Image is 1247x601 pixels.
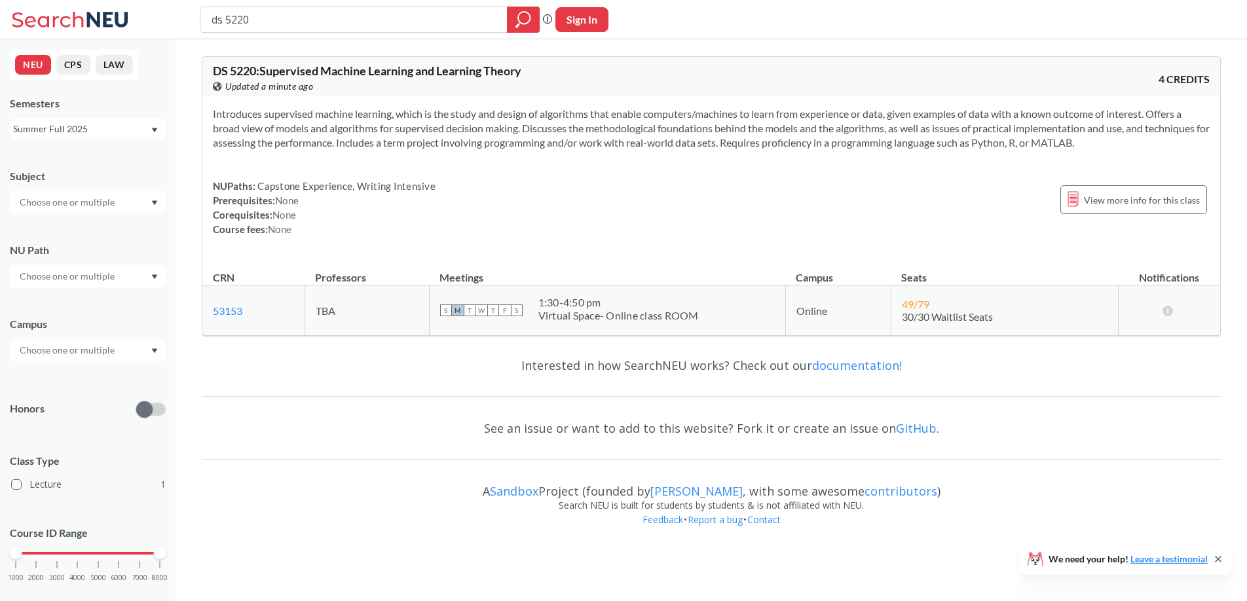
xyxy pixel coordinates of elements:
[865,483,937,499] a: contributors
[902,298,929,310] span: 49 / 79
[511,304,523,316] span: S
[268,223,291,235] span: None
[151,274,158,280] svg: Dropdown arrow
[515,10,531,29] svg: magnifying glass
[687,513,743,526] a: Report a bug
[1084,192,1200,208] span: View more info for this class
[429,257,785,285] th: Meetings
[10,526,166,541] p: Course ID Range
[96,55,133,75] button: LAW
[202,346,1221,384] div: Interested in how SearchNEU works? Check out our
[202,409,1221,447] div: See an issue or want to add to this website? Fork it or create an issue on .
[213,107,1210,150] section: Introduces supervised machine learning, which is the study and design of algorithms that enable c...
[896,420,937,436] a: GitHub
[538,309,699,322] div: Virtual Space- Online class ROOM
[464,304,475,316] span: T
[210,9,498,31] input: Class, professor, course number, "phrase"
[10,243,166,257] div: NU Path
[902,310,993,323] span: 30/30 Waitlist Seats
[202,472,1221,498] div: A Project (founded by , with some awesome )
[111,574,126,581] span: 6000
[202,513,1221,547] div: • •
[785,257,891,285] th: Campus
[747,513,781,526] a: Contact
[1119,257,1220,285] th: Notifications
[275,194,299,206] span: None
[1049,555,1208,564] span: We need your help!
[213,64,521,78] span: DS 5220 : Supervised Machine Learning and Learning Theory
[10,317,166,331] div: Campus
[499,304,511,316] span: F
[10,96,166,111] div: Semesters
[255,180,436,192] span: Capstone Experience, Writing Intensive
[490,483,538,499] a: Sandbox
[151,200,158,206] svg: Dropdown arrow
[225,79,313,94] span: Updated a minute ago
[812,357,902,373] a: documentation!
[642,513,684,526] a: Feedback
[452,304,464,316] span: M
[151,128,158,133] svg: Dropdown arrow
[10,454,166,468] span: Class Type
[10,191,166,213] div: Dropdown arrow
[152,574,168,581] span: 8000
[132,574,147,581] span: 7000
[213,179,436,236] div: NUPaths: Prerequisites: Corequisites: Course fees:
[10,169,166,183] div: Subject
[10,401,45,416] p: Honors
[90,574,106,581] span: 5000
[10,118,166,139] div: Summer Full 2025Dropdown arrow
[56,55,90,75] button: CPS
[8,574,24,581] span: 1000
[13,122,150,136] div: Summer Full 2025
[13,268,123,284] input: Choose one or multiple
[1130,553,1208,564] a: Leave a testimonial
[305,285,429,336] td: TBA
[538,296,699,309] div: 1:30 - 4:50 pm
[15,55,51,75] button: NEU
[13,194,123,210] input: Choose one or multiple
[10,339,166,361] div: Dropdown arrow
[891,257,1118,285] th: Seats
[49,574,65,581] span: 3000
[305,257,429,285] th: Professors
[785,285,891,336] td: Online
[1159,72,1210,86] span: 4 CREDITS
[650,483,743,499] a: [PERSON_NAME]
[213,304,242,317] a: 53153
[555,7,608,32] button: Sign In
[440,304,452,316] span: S
[475,304,487,316] span: W
[487,304,499,316] span: T
[151,348,158,354] svg: Dropdown arrow
[272,209,296,221] span: None
[507,7,540,33] div: magnifying glass
[160,477,166,492] span: 1
[28,574,44,581] span: 2000
[202,498,1221,513] div: Search NEU is built for students by students & is not affiliated with NEU.
[213,270,234,285] div: CRN
[69,574,85,581] span: 4000
[11,476,166,493] label: Lecture
[10,265,166,287] div: Dropdown arrow
[13,342,123,358] input: Choose one or multiple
